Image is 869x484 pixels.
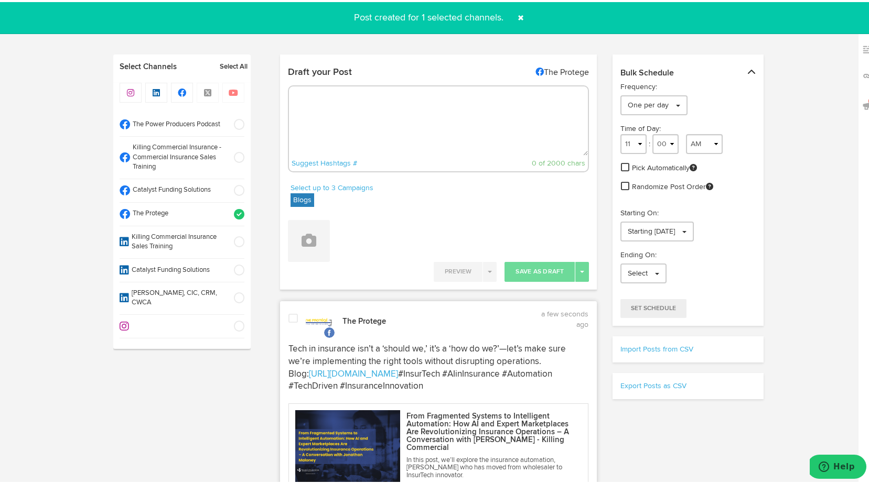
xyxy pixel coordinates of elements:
p: Starting On: [620,206,755,216]
span: One per day [628,100,669,107]
button: Set Schedule [620,297,686,316]
div: Time of Day: [620,122,755,132]
span: Post created for 1 selected channels. [348,11,510,20]
button: Save As Draft [505,260,575,280]
p: Tech in insurance isn’t a ‘should we,’ it’s a ‘how do we?’—let’s make sure we’re implementing the... [288,341,589,391]
span: Randomize Post Order [632,180,713,190]
a: Select All [220,60,248,70]
a: Select up to 3 Campaigns [291,180,373,192]
button: Preview [434,260,482,280]
img: picture [306,307,332,333]
span: Catalyst Funding Solutions [129,263,227,273]
a: Suggest Hashtags # [292,158,357,165]
img: 1-7.png [295,408,400,480]
a: Export Posts as CSV [620,380,686,388]
time: a few seconds ago [541,309,588,326]
img: facebook.svg [323,324,336,337]
span: The Power Producers Podcast [130,118,227,128]
a: Select Channels [113,60,214,70]
span: Bulk Schedule [620,63,674,80]
span: The Protege [130,207,227,217]
span: Killing Commercial Insurance Sales Training [129,230,227,250]
strong: The Protege [342,315,386,323]
a: Import Posts from CSV [620,344,693,351]
label: Blogs [291,191,314,205]
p: Ending On: [620,248,755,258]
span: Pick Automatically [632,161,697,171]
span: 0 of 2000 chars [532,158,585,165]
p: In this post, we’ll explore the insurance automation, [PERSON_NAME] who has moved from wholesaler... [406,455,572,477]
span: [PERSON_NAME], CIC, CRM, CWCA [129,287,227,306]
di-null: The Protege [535,67,589,75]
span: Set Schedule [631,303,676,310]
iframe: Opens a widget where you can find more information [810,453,866,479]
span: Catalyst Funding Solutions [130,183,227,193]
p: From Fragmented Systems to Intelligent Automation: How AI and Expert Marketplaces Are Revolutioni... [406,410,572,449]
span: Killing Commercial Insurance - Commercial Insurance Sales Training [130,141,227,170]
span: : [649,138,650,146]
span: Starting [DATE] [628,226,675,233]
p: Frequency: [620,80,755,90]
span: Select [628,268,648,275]
a: [URL][DOMAIN_NAME] [309,368,398,377]
h4: Draft your Post [288,65,352,75]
